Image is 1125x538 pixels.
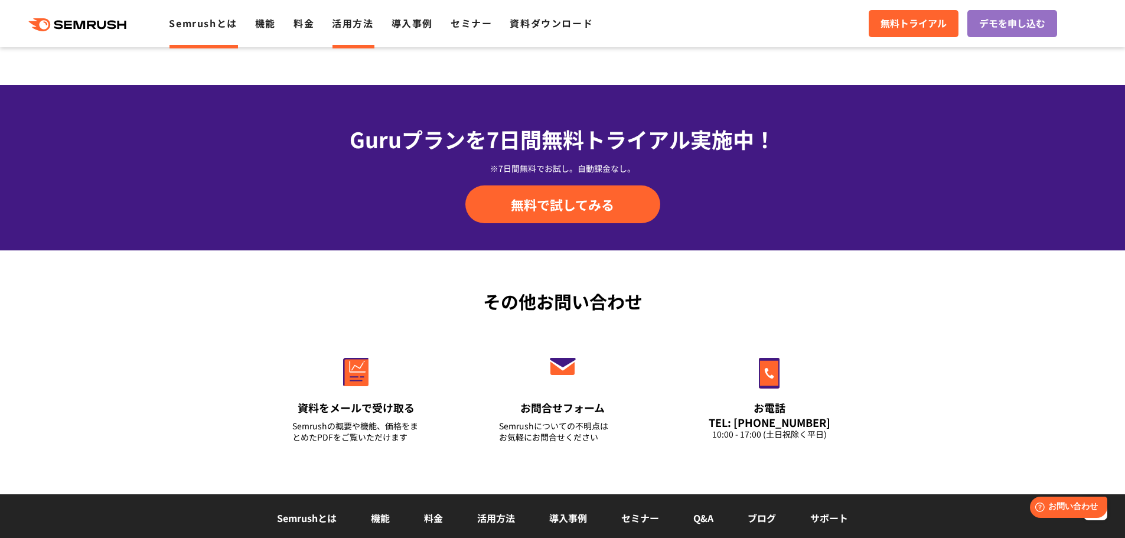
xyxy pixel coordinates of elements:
a: 料金 [424,511,443,525]
a: 無料トライアル [869,10,958,37]
a: 料金 [294,16,314,30]
a: Semrushとは [277,511,337,525]
a: 資料ダウンロード [510,16,593,30]
div: 資料をメールで受け取る [292,400,420,415]
div: お電話 [706,400,833,415]
a: ブログ [748,511,776,525]
div: その他お問い合わせ [253,288,873,315]
iframe: Help widget launcher [1020,492,1112,525]
div: Semrushの概要や機能、価格をまとめたPDFをご覧いただけます [292,420,420,443]
a: サポート [810,511,848,525]
a: 資料をメールで受け取る Semrushの概要や機能、価格をまとめたPDFをご覧いただけます [268,332,445,458]
div: 10:00 - 17:00 (土日祝除く平日) [706,429,833,440]
div: TEL: [PHONE_NUMBER] [706,416,833,429]
div: お問合せフォーム [499,400,627,415]
a: 導入事例 [392,16,433,30]
a: デモを申し込む [967,10,1057,37]
a: Semrushとは [169,16,237,30]
div: Guruプランを7日間 [253,123,873,155]
span: 無料で試してみる [511,195,614,213]
a: 機能 [255,16,276,30]
span: デモを申し込む [979,16,1045,31]
span: 無料トライアル [881,16,947,31]
div: Semrushについての不明点は お気軽にお問合せください [499,420,627,443]
a: Q&A [693,511,713,525]
a: 機能 [371,511,390,525]
a: 活用方法 [332,16,373,30]
a: 導入事例 [549,511,587,525]
a: お問合せフォーム Semrushについての不明点はお気軽にお問合せください [474,332,651,458]
a: セミナー [621,511,659,525]
a: 活用方法 [477,511,515,525]
a: 無料で試してみる [465,185,660,223]
div: ※7日間無料でお試し。自動課金なし。 [253,162,873,174]
a: セミナー [451,16,492,30]
span: 無料トライアル実施中！ [542,123,775,154]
